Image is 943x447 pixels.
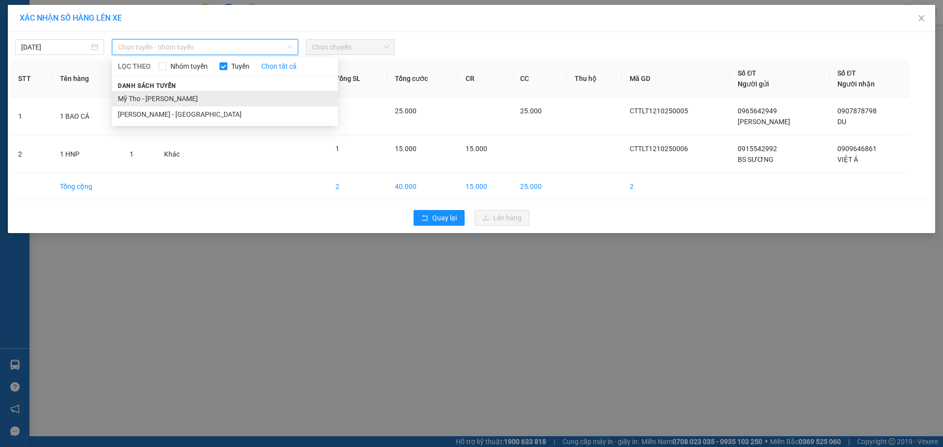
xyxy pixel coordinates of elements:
td: 15.000 [458,173,512,200]
td: 1 HNP [52,135,122,173]
span: Chọn tuyến - nhóm tuyến [118,40,292,54]
span: 0915542992 [738,145,777,153]
td: 25.000 [512,173,567,200]
span: Số ĐT [837,69,856,77]
span: Tuyến [227,61,253,72]
span: DU [837,118,846,126]
span: VIỆT Á [837,156,858,163]
th: CR [458,60,512,98]
div: [PERSON_NAME] [5,70,219,96]
span: close [917,14,925,22]
td: 2 [328,173,387,200]
td: Khác [156,135,202,173]
span: Chọn chuyến [312,40,389,54]
td: 2 [10,135,52,173]
td: 1 [10,98,52,135]
td: 2 [622,173,730,200]
span: 0965642949 [738,107,777,115]
th: Tổng SL [328,60,387,98]
td: Tổng cộng [52,173,122,200]
a: Chọn tất cả [261,61,297,72]
th: Mã GD [622,60,730,98]
span: 25.000 [395,107,416,115]
span: Nhóm tuyến [166,61,212,72]
span: 15.000 [395,145,416,153]
button: Close [908,5,935,32]
button: rollbackQuay lại [414,210,465,226]
span: XÁC NHẬN SỐ HÀNG LÊN XE [20,13,122,23]
span: CTTLT1210250006 [630,145,688,153]
span: Danh sách tuyến [112,81,182,90]
span: down [287,44,293,50]
li: [PERSON_NAME] - [GEOGRAPHIC_DATA] [112,106,338,122]
span: 0907878798 [837,107,877,115]
th: Tổng cước [387,60,458,98]
span: Quay lại [432,212,457,223]
span: BS SƯƠNG [738,156,774,163]
span: 1 [130,150,134,158]
span: LỌC THEO [118,61,151,72]
li: Mỹ Tho - [PERSON_NAME] [112,91,338,106]
th: STT [10,60,52,98]
span: Người nhận [837,80,875,88]
span: 0909646861 [837,145,877,153]
span: CTTLT1210250005 [630,107,688,115]
span: [PERSON_NAME] [738,118,790,126]
th: Thu hộ [567,60,622,98]
td: 40.000 [387,173,458,200]
th: Tên hàng [52,60,122,98]
span: rollback [421,214,428,222]
button: uploadLên hàng [474,210,529,226]
span: 1 [335,145,339,153]
span: 25.000 [520,107,542,115]
span: Số ĐT [738,69,756,77]
input: 12/10/2025 [21,42,89,53]
span: Người gửi [738,80,769,88]
text: CTTLT1210250006 [46,47,179,64]
td: 1 BAO CÁ [52,98,122,135]
span: 15.000 [466,145,487,153]
th: CC [512,60,567,98]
